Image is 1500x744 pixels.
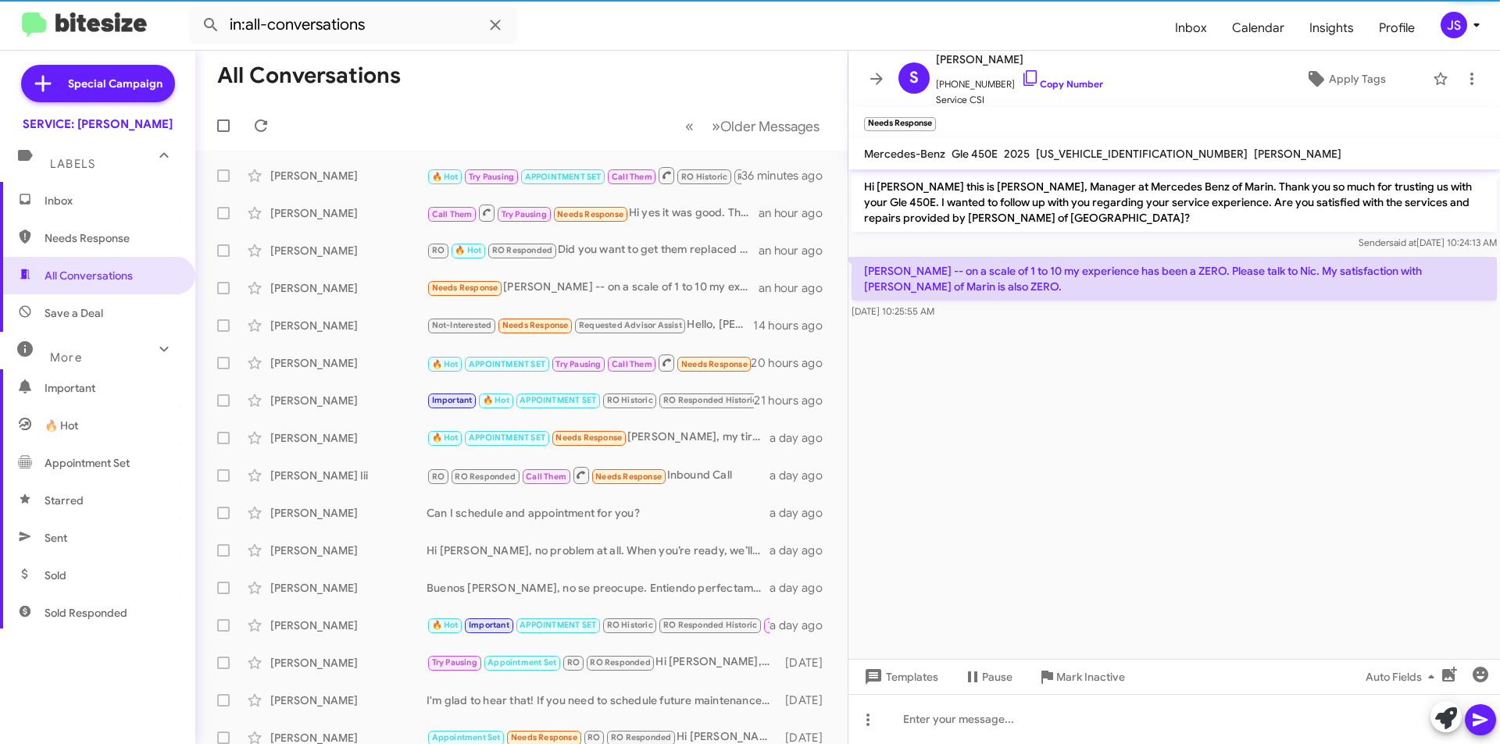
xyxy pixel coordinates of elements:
span: Mercedes-Benz [864,147,945,161]
div: [PERSON_NAME] [270,618,427,633]
span: RO [432,245,445,255]
a: Copy Number [1021,78,1103,90]
span: Sent [45,530,67,546]
span: Needs Response [432,283,498,293]
div: [PERSON_NAME] [270,505,427,521]
button: Templates [848,663,951,691]
div: [PERSON_NAME] [270,430,427,446]
span: Templates [861,663,938,691]
div: [PERSON_NAME] -- on a scale of 1 to 10 my experience has been a ZERO. Please talk to Nic. My sati... [427,279,759,297]
button: Next [702,110,829,142]
span: Needs Response [555,433,622,443]
span: Sold [45,568,66,583]
span: RO Responded Historic [663,395,757,405]
div: [PERSON_NAME] [270,243,427,258]
span: Special Campaign [68,76,162,91]
div: a day ago [770,430,835,446]
div: I understand. Let me know if you change your mind or if there's anything else I can assist you wi... [427,391,754,409]
div: [PERSON_NAME] [270,280,427,296]
div: [PERSON_NAME] [270,655,427,671]
span: 🔥 Hot [432,172,459,182]
span: Needs Response [502,320,569,330]
div: We’re offering limited-time specials through the end of the month:Oil Change $159.95 (Reg. $290)T... [427,616,770,634]
nav: Page navigation example [677,110,829,142]
span: Try Pausing [768,620,813,630]
div: 14 hours ago [753,318,835,333]
span: RO [587,732,600,742]
span: Try Pausing [469,172,514,182]
span: Try Pausing [432,657,477,667]
button: Auto Fields [1353,663,1453,691]
span: Auto Fields [1366,663,1441,691]
div: Hi [PERSON_NAME], no problem at all. When you’re ready, we’ll be here to help with your Mercedes-... [427,543,770,558]
div: [PERSON_NAME] [270,168,427,183]
p: Hi [PERSON_NAME] this is [PERSON_NAME], Manager at Mercedes Benz of Marin. Thank you so much for ... [852,173,1497,232]
div: Hi [PERSON_NAME], sorry for the delay I was checking in with your advisor [PERSON_NAME]. Parts go... [427,653,777,671]
a: Special Campaign [21,65,175,102]
div: [PERSON_NAME], my tire light is on however the tire pressure is correct. Can I turn it off? [427,429,770,447]
span: RO Responded [611,732,671,742]
span: RO Responded [590,657,650,667]
div: 36 minutes ago [741,168,835,183]
span: Appointment Set [432,732,501,742]
span: 🔥 Hot [455,245,481,255]
div: [PERSON_NAME] [270,205,427,221]
span: Inbox [45,193,177,208]
div: Did you want to get them replaced with us? [427,241,759,259]
span: Try Pausing [555,359,601,369]
div: [PERSON_NAME] [270,580,427,596]
button: Apply Tags [1265,65,1425,93]
span: Call Them [526,472,566,482]
span: 🔥 Hot [483,395,509,405]
span: Call Them [432,209,473,219]
span: Labels [50,157,95,171]
button: Mark Inactive [1025,663,1137,691]
div: SERVICE: [PERSON_NAME] [23,116,173,132]
a: Profile [1366,5,1427,51]
div: [PERSON_NAME] [270,393,427,408]
div: Inbound Call [427,353,751,372]
span: RO [432,472,445,482]
span: Apply Tags [1329,65,1386,93]
span: APPOINTMENT SET [469,359,545,369]
span: Sold Responded [45,605,127,621]
span: More [50,351,82,365]
div: an hour ago [759,205,835,221]
div: [DATE] [777,655,835,671]
a: Insights [1297,5,1366,51]
a: Inbox [1162,5,1220,51]
span: Needs Response [45,230,177,246]
small: Needs Response [864,117,936,131]
span: [PERSON_NAME] [936,50,1103,69]
div: [PERSON_NAME] [270,355,427,371]
div: Hi yes it was good. They do need to issue a credit for a service that I was billed for that they ... [427,203,759,222]
span: Needs Response [681,359,748,369]
span: Important [432,395,473,405]
span: said at [1389,237,1416,248]
a: Calendar [1220,5,1297,51]
div: an hour ago [759,280,835,296]
span: Appointment Set [45,455,130,471]
span: Important [45,380,177,396]
span: APPOINTMENT SET [520,395,596,405]
span: Sender [DATE] 10:24:13 AM [1359,237,1497,248]
span: RO Responded Historic [663,620,757,630]
button: Previous [676,110,703,142]
span: Older Messages [720,118,820,135]
span: Service CSI [936,92,1103,108]
div: [PERSON_NAME] Iii [270,468,427,483]
span: [DATE] 10:25:55 AM [852,305,934,317]
span: S [909,66,919,91]
div: 21 hours ago [754,393,835,408]
div: [PERSON_NAME] [270,692,427,708]
span: Gle 450E [952,147,998,161]
div: a day ago [770,543,835,558]
span: 🔥 Hot [432,620,459,630]
span: RO [567,657,580,667]
div: a day ago [770,468,835,483]
span: 🔥 Hot [45,418,78,433]
div: Hello, [PERSON_NAME]. I was dissatisfied with the service. 1. The code for the problem that was f... [427,316,753,334]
